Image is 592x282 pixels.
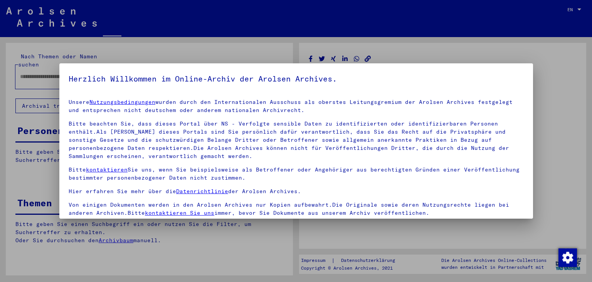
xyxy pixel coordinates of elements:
p: Bitte Sie uns, wenn Sie beispielsweise als Betroffener oder Angehöriger aus berechtigten Gründen ... [69,166,524,182]
a: kontaktieren Sie uns [145,209,214,216]
p: Unsere wurden durch den Internationalen Ausschuss als oberstes Leitungsgremium der Arolsen Archiv... [69,98,524,114]
h5: Herzlich Willkommen im Online-Archiv der Arolsen Archives. [69,73,524,85]
p: Hier erfahren Sie mehr über die der Arolsen Archives. [69,187,524,195]
a: Datenrichtlinie [176,188,228,195]
a: Nutzungsbedingungen [89,99,155,105]
div: Change consent [558,248,577,267]
a: kontaktieren [86,166,128,173]
p: Bitte beachten Sie, dass dieses Portal über NS - Verfolgte sensible Daten zu identifizierten oder... [69,120,524,160]
img: Change consent [558,248,577,267]
p: Von einigen Dokumenten werden in den Arolsen Archives nur Kopien aufbewahrt.Die Originale sowie d... [69,201,524,217]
